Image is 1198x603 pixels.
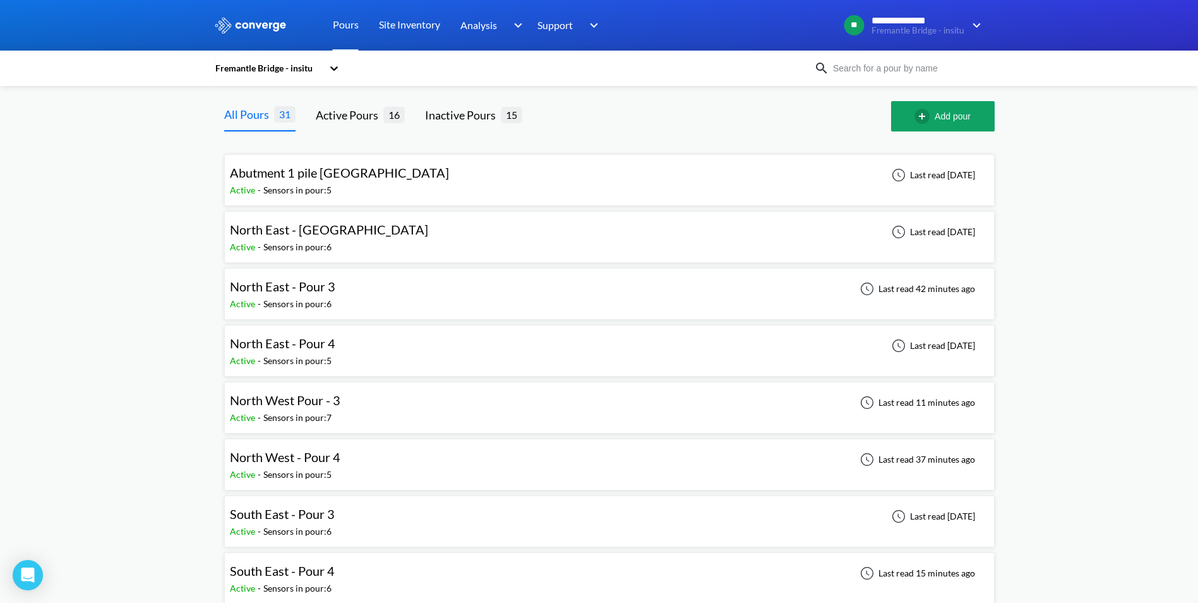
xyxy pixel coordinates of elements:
[224,106,274,123] div: All Pours
[853,452,979,467] div: Last read 37 minutes ago
[263,354,332,368] div: Sensors in pour: 5
[224,567,995,578] a: South East - Pour 4Active-Sensors in pour:6Last read 15 minutes ago
[505,18,525,33] img: downArrow.svg
[853,281,979,296] div: Last read 42 minutes ago
[316,106,383,124] div: Active Pours
[224,283,995,293] a: North East - Pour 3Active-Sensors in pour:6Last read 42 minutes ago
[885,509,979,524] div: Last read [DATE]
[230,185,258,195] span: Active
[224,453,995,464] a: North West - Pour 4Active-Sensors in pour:5Last read 37 minutes ago
[230,355,258,366] span: Active
[425,106,501,124] div: Inactive Pours
[891,101,995,131] button: Add pour
[214,17,287,33] img: logo_ewhite.svg
[274,106,296,122] span: 31
[230,241,258,252] span: Active
[258,298,263,309] span: -
[501,107,522,123] span: 15
[224,339,995,350] a: North East - Pour 4Active-Sensors in pour:5Last read [DATE]
[263,525,332,539] div: Sensors in pour: 6
[263,411,332,425] div: Sensors in pour: 7
[460,17,497,33] span: Analysis
[13,560,43,590] div: Open Intercom Messenger
[230,298,258,309] span: Active
[853,566,979,581] div: Last read 15 minutes ago
[230,222,428,237] span: North East - [GEOGRAPHIC_DATA]
[258,185,263,195] span: -
[230,563,335,578] span: South East - Pour 4
[230,165,449,180] span: Abutment 1 pile [GEOGRAPHIC_DATA]
[582,18,602,33] img: downArrow.svg
[258,526,263,537] span: -
[224,226,995,236] a: North East - [GEOGRAPHIC_DATA]Active-Sensors in pour:6Last read [DATE]
[263,183,332,197] div: Sensors in pour: 5
[814,61,829,76] img: icon-search.svg
[537,17,573,33] span: Support
[263,297,332,311] div: Sensors in pour: 6
[224,169,995,180] a: Abutment 1 pile [GEOGRAPHIC_DATA]Active-Sensors in pour:5Last read [DATE]
[224,396,995,407] a: North West Pour - 3Active-Sensors in pour:7Last read 11 minutes ago
[263,240,332,254] div: Sensors in pour: 6
[258,583,263,594] span: -
[263,468,332,482] div: Sensors in pour: 5
[230,336,335,351] span: North East - Pour 4
[263,582,332,595] div: Sensors in pour: 6
[230,469,258,480] span: Active
[230,393,340,408] span: North West Pour - 3
[872,26,964,35] span: Fremantle Bridge - insitu
[224,510,995,521] a: South East - Pour 3Active-Sensors in pour:6Last read [DATE]
[258,469,263,480] span: -
[914,109,935,124] img: add-circle-outline.svg
[853,395,979,410] div: Last read 11 minutes ago
[230,279,335,294] span: North East - Pour 3
[383,107,405,123] span: 16
[230,506,335,521] span: South East - Pour 3
[258,241,263,252] span: -
[258,412,263,423] span: -
[230,449,340,465] span: North West - Pour 4
[230,583,258,594] span: Active
[230,526,258,537] span: Active
[964,18,985,33] img: downArrow.svg
[829,61,982,75] input: Search for a pour by name
[214,61,323,75] div: Fremantle Bridge - insitu
[258,355,263,366] span: -
[885,224,979,240] div: Last read [DATE]
[885,338,979,353] div: Last read [DATE]
[885,167,979,183] div: Last read [DATE]
[230,412,258,423] span: Active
